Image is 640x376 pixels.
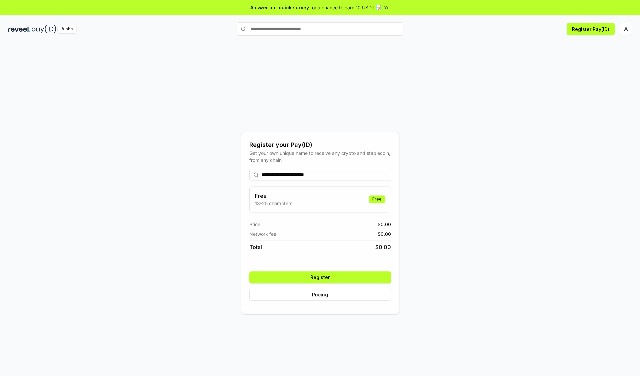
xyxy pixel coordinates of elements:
[249,230,276,237] span: Network fee
[375,243,391,251] span: $ 0.00
[310,4,382,11] span: for a chance to earn 10 USDT 📝
[249,271,391,283] button: Register
[249,289,391,301] button: Pricing
[378,221,391,228] span: $ 0.00
[567,23,615,35] button: Register Pay(ID)
[249,221,260,228] span: Price
[249,243,262,251] span: Total
[255,200,292,207] p: 13-25 characters
[255,192,292,200] h3: Free
[58,25,76,33] div: Alpha
[32,25,56,33] img: pay_id
[249,150,391,164] div: Get your own unique name to receive any crypto and stablecoin, from any chain
[369,195,385,203] div: Free
[250,4,309,11] span: Answer our quick survey
[8,25,30,33] img: reveel_dark
[249,140,391,150] div: Register your Pay(ID)
[378,230,391,237] span: $ 0.00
